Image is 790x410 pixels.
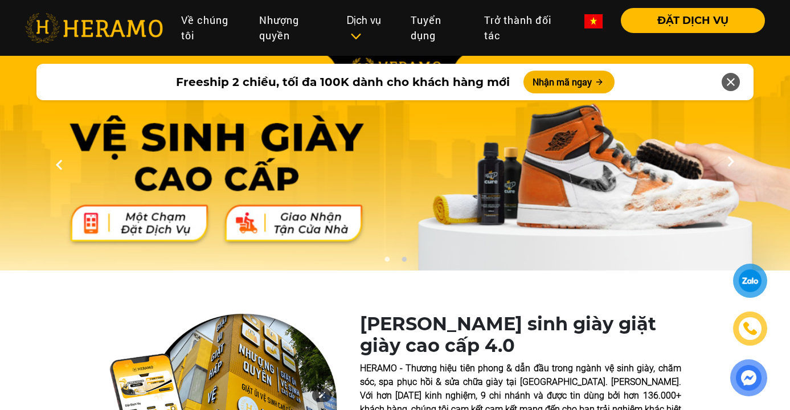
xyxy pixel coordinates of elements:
button: 1 [381,256,392,268]
a: phone-icon [734,312,766,345]
button: Nhận mã ngay [523,71,615,93]
img: subToggleIcon [350,31,362,42]
a: Nhượng quyền [250,8,337,48]
button: ĐẶT DỊCH VỤ [621,8,765,33]
span: Freeship 2 chiều, tối đa 100K dành cho khách hàng mới [176,73,510,91]
div: Dịch vụ [347,13,392,43]
h1: [PERSON_NAME] sinh giày giặt giày cao cấp 4.0 [360,313,681,357]
a: ĐẶT DỊCH VỤ [612,15,765,26]
img: phone-icon [742,320,759,337]
button: 2 [398,256,410,268]
img: vn-flag.png [584,14,603,28]
a: Trở thành đối tác [475,8,575,48]
a: Về chúng tôi [172,8,250,48]
a: Tuyển dụng [402,8,475,48]
img: heramo-logo.png [25,13,163,43]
